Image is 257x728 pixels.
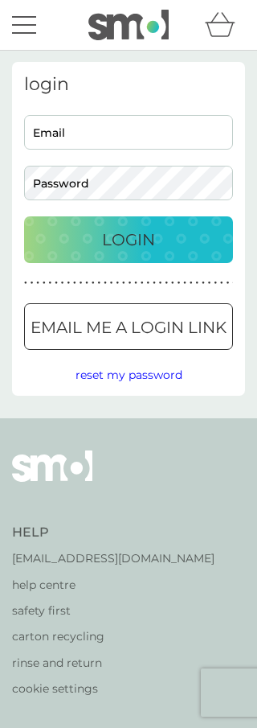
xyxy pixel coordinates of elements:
button: Login [24,216,233,263]
button: menu [12,10,36,40]
button: Email me a login link [24,303,233,350]
p: ● [202,279,205,287]
p: ● [153,279,156,287]
a: help centre [12,576,214,594]
p: ● [190,279,193,287]
p: ● [141,279,144,287]
p: ● [49,279,52,287]
p: ● [226,279,230,287]
div: basket [205,9,245,41]
a: carton recycling [12,627,214,645]
h3: login [24,74,233,95]
p: ● [61,279,64,287]
h4: Help [12,524,214,541]
p: ● [80,279,83,287]
p: ● [67,279,70,287]
p: ● [147,279,150,287]
p: ● [128,279,132,287]
p: ● [196,279,199,287]
p: ● [116,279,119,287]
p: ● [104,279,107,287]
p: ● [85,279,88,287]
p: ● [73,279,76,287]
img: smol [88,10,169,40]
a: cookie settings [12,680,214,697]
p: ● [98,279,101,287]
p: Login [102,227,155,253]
p: ● [220,279,223,287]
p: ● [177,279,181,287]
a: rinse and return [12,654,214,672]
p: ● [183,279,186,287]
p: ● [92,279,95,287]
p: ● [165,279,168,287]
p: ● [43,279,46,287]
p: ● [110,279,113,287]
a: [EMAIL_ADDRESS][DOMAIN_NAME] [12,549,214,567]
p: ● [214,279,217,287]
p: ● [24,279,27,287]
button: reset my password [75,366,182,384]
p: ● [122,279,125,287]
p: ● [232,279,235,287]
p: ● [134,279,137,287]
p: ● [208,279,211,287]
p: Email me a login link [31,315,226,340]
span: reset my password [75,368,182,382]
p: ● [159,279,162,287]
a: safety first [12,602,214,619]
p: ● [31,279,34,287]
p: ● [171,279,174,287]
p: ● [36,279,39,287]
img: smol [12,450,92,505]
p: ● [55,279,58,287]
